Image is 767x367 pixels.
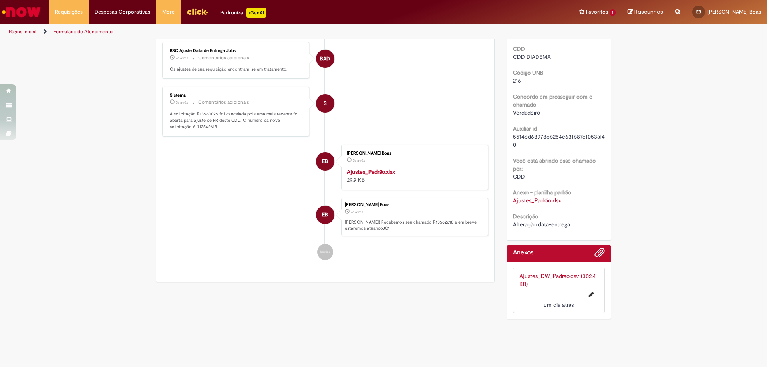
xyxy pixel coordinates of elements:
span: BAD [320,49,330,68]
b: Descrição [513,213,538,220]
a: Formulário de Atendimento [54,28,113,35]
span: 5514cd63978cb254e63fb87ef053af40 [513,133,605,148]
span: 7d atrás [176,100,188,105]
a: Ajustes_DW_Padrao.csv (302.4 KB) [519,272,596,288]
span: 7d atrás [353,158,365,163]
small: Comentários adicionais [198,99,249,106]
span: Rascunhos [634,8,663,16]
a: Página inicial [9,28,36,35]
span: 7d atrás [351,210,363,214]
h2: Anexos [513,249,533,256]
img: click_logo_yellow_360x200.png [187,6,208,18]
div: Enzo Yukio Ribeiro Vilas Boas [316,152,334,171]
span: Requisições [55,8,83,16]
span: EB [696,9,701,14]
span: Despesas Corporativas [95,8,150,16]
span: S [324,94,327,113]
div: Sistema [170,93,303,98]
div: System [316,94,334,113]
a: Ajustes_Padrão.xlsx [347,168,395,175]
div: Padroniza [220,8,266,18]
div: Enzo Yukio Ribeiro Vilas Boas [316,206,334,224]
span: CDD [513,173,525,180]
div: [PERSON_NAME] Boas [347,151,480,156]
time: 24/09/2025 11:42:34 [351,210,363,214]
span: More [162,8,175,16]
div: BSC Ajuste Data de Entrega Jobs [316,50,334,68]
a: Rascunhos [628,8,663,16]
span: [PERSON_NAME] Boas [707,8,761,15]
img: ServiceNow [1,4,42,20]
p: +GenAi [246,8,266,18]
b: Anexo - planilha padrão [513,189,571,196]
small: Comentários adicionais [198,54,249,61]
button: Editar nome de arquivo Ajustes_DW_Padrao.csv [584,288,598,301]
span: 1 [610,9,616,16]
p: A solicitação R13560025 foi cancelada pois uma mais recente foi aberta para ajuste de FR deste CD... [170,111,303,130]
div: 29.9 KB [347,168,480,184]
div: [PERSON_NAME] Boas [345,202,484,207]
time: 24/09/2025 12:15:07 [176,56,188,60]
ul: Trilhas de página [6,24,505,39]
span: Favoritos [586,8,608,16]
span: CDD DIADEMA [513,53,551,60]
p: [PERSON_NAME]! Recebemos seu chamado R13562618 e em breve estaremos atuando. [345,219,484,232]
b: Auxiliar id [513,125,537,132]
div: BSC Ajuste Data de Entrega Jobs [170,48,303,53]
a: Download de Ajustes_Padrão.xlsx [513,197,561,204]
time: 24/09/2025 11:42:29 [353,158,365,163]
time: 29/09/2025 17:15:02 [544,301,574,308]
b: Código UNB [513,69,543,76]
time: 24/09/2025 11:42:44 [176,100,188,105]
p: Os ajustes de sua requisição encontram-se em tratamento. [170,66,303,73]
span: 216 [513,77,521,84]
li: Enzo Yukio Ribeiro Vilas Boas [162,198,488,236]
span: Alteração data-entrega [513,221,570,228]
b: CDD [513,45,525,52]
span: 7d atrás [176,56,188,60]
button: Adicionar anexos [594,247,605,262]
b: Concordo em prosseguir com o chamado [513,93,592,108]
span: Verdadeiro [513,109,540,116]
span: um dia atrás [544,301,574,308]
span: EB [322,205,328,224]
b: Você está abrindo esse chamado por: [513,157,596,172]
span: EB [322,152,328,171]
